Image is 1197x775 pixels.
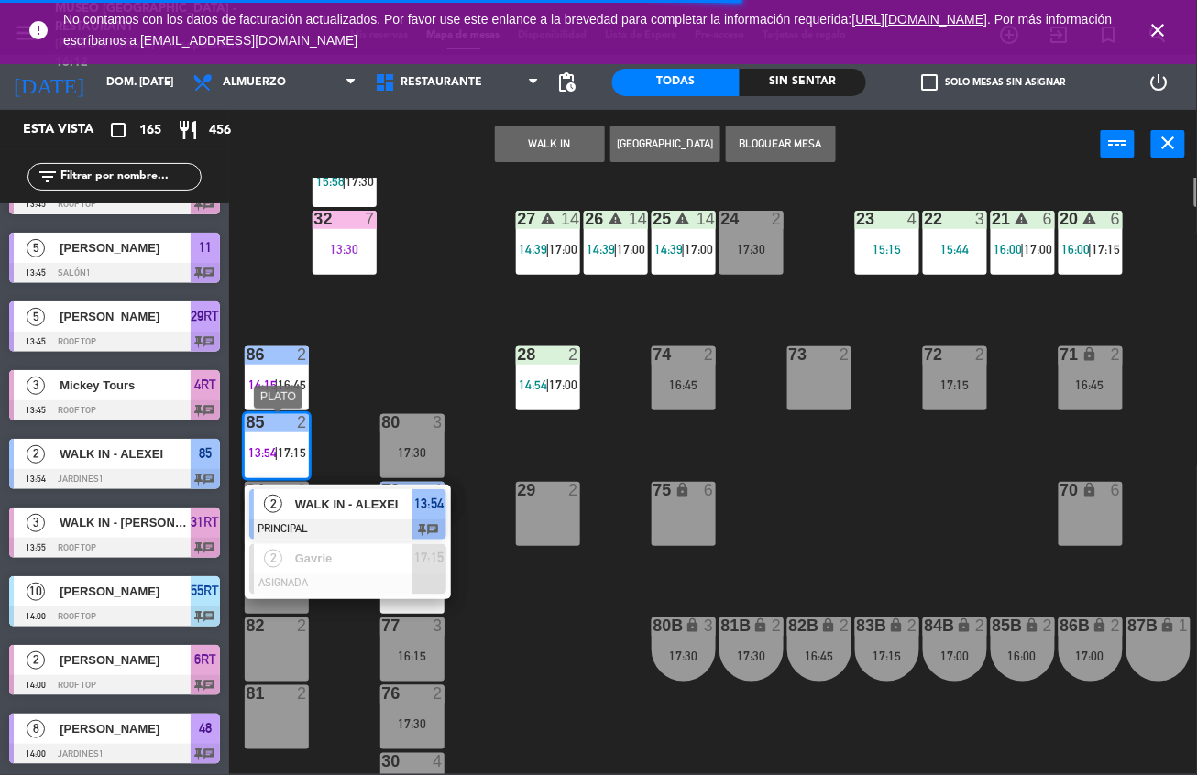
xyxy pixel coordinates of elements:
[433,617,444,634] div: 3
[907,211,918,227] div: 4
[1111,482,1122,498] div: 6
[60,719,191,738] span: [PERSON_NAME]
[568,346,579,363] div: 2
[561,211,579,227] div: 14
[1111,617,1122,634] div: 2
[382,617,383,634] div: 77
[27,583,45,601] span: 10
[1043,211,1054,227] div: 6
[655,242,684,257] span: 14:39
[157,71,179,93] i: arrow_drop_down
[1082,346,1098,362] i: lock
[295,495,412,514] span: WALK IN - ALEXEI
[675,211,691,226] i: warning
[721,617,722,634] div: 81B
[248,377,277,392] span: 14:15
[313,243,377,256] div: 13:30
[1148,71,1170,93] i: power_settings_new
[772,617,783,634] div: 2
[199,442,212,464] span: 85
[27,19,49,41] i: error
[546,242,550,257] span: |
[653,617,654,634] div: 80B
[772,211,783,227] div: 2
[719,243,784,256] div: 17:30
[248,445,277,460] span: 13:54
[518,482,519,498] div: 29
[1059,649,1123,662] div: 17:00
[614,242,618,257] span: |
[380,649,445,662] div: 16:15
[297,482,308,498] div: 2
[923,378,987,391] div: 17:15
[612,69,740,96] div: Todas
[1101,130,1135,158] button: power_input
[855,649,919,662] div: 17:15
[1043,617,1054,634] div: 2
[923,649,987,662] div: 17:00
[789,346,790,363] div: 73
[1062,242,1091,257] span: 16:00
[380,446,445,459] div: 17:30
[139,120,161,141] span: 165
[192,511,220,533] span: 31RT
[1160,617,1176,633] i: lock
[297,414,308,431] div: 2
[1128,617,1129,634] div: 87B
[1179,617,1190,634] div: 1
[365,211,376,227] div: 7
[518,211,519,227] div: 27
[1021,242,1025,257] span: |
[1015,211,1030,226] i: warning
[414,548,444,570] span: 17:15
[857,211,858,227] div: 23
[37,166,59,188] i: filter_list
[549,242,577,257] span: 17:00
[1082,482,1098,497] i: lock
[1092,242,1120,257] span: 17:15
[549,377,577,392] span: 17:00
[975,617,986,634] div: 2
[254,386,302,409] div: PLATO
[653,346,654,363] div: 74
[1151,130,1185,158] button: close
[27,308,45,326] span: 5
[975,346,986,363] div: 2
[343,174,346,189] span: |
[27,445,45,464] span: 2
[568,482,579,498] div: 2
[60,444,191,464] span: WALK IN - ALEXEI
[316,174,345,189] span: 15:58
[275,445,279,460] span: |
[199,236,212,258] span: 11
[314,211,315,227] div: 32
[686,617,701,633] i: lock
[297,617,308,634] div: 2
[608,211,623,226] i: warning
[194,649,216,671] span: 6RT
[278,377,306,392] span: 16:45
[889,617,905,633] i: lock
[382,414,383,431] div: 80
[297,346,308,363] div: 2
[60,582,191,601] span: [PERSON_NAME]
[63,12,1113,48] a: . Por más información escríbanos a [EMAIL_ADDRESS][DOMAIN_NAME]
[921,74,1066,91] label: Solo mesas sin asignar
[295,550,412,569] span: Gavrie
[994,242,1023,257] span: 16:00
[433,414,444,431] div: 3
[1093,617,1108,633] i: lock
[1089,242,1093,257] span: |
[27,514,45,532] span: 3
[63,12,1113,48] span: No contamos con los datos de facturación actualizados. Por favor use este enlance a la brevedad p...
[740,69,867,96] div: Sin sentar
[852,12,988,27] a: [URL][DOMAIN_NAME]
[653,482,654,498] div: 75
[107,119,129,141] i: crop_square
[433,482,444,498] div: 4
